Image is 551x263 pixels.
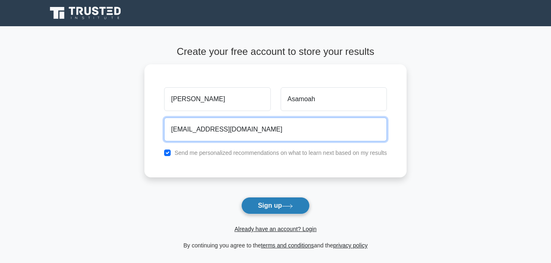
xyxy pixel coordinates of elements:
[144,46,407,58] h4: Create your free account to store your results
[164,118,387,141] input: Email
[261,242,314,249] a: terms and conditions
[241,197,310,214] button: Sign up
[281,87,387,111] input: Last name
[174,150,387,156] label: Send me personalized recommendations on what to learn next based on my results
[164,87,270,111] input: First name
[333,242,368,249] a: privacy policy
[234,226,316,232] a: Already have an account? Login
[139,240,412,250] div: By continuing you agree to the and the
